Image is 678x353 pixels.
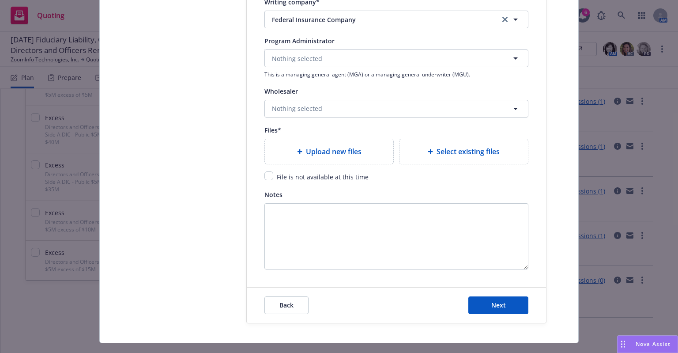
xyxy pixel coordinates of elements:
[399,139,528,164] div: Select existing files
[272,104,322,113] span: Nothing selected
[437,146,500,157] span: Select existing files
[264,100,528,118] button: Nothing selected
[264,139,394,164] div: Upload new files
[279,301,294,309] span: Back
[264,126,281,134] span: Files*
[468,296,528,314] button: Next
[491,301,506,309] span: Next
[306,146,362,157] span: Upload new files
[277,173,369,181] span: File is not available at this time
[636,340,670,348] span: Nova Assist
[617,335,678,353] button: Nova Assist
[500,14,510,25] a: clear selection
[272,54,322,63] span: Nothing selected
[618,336,629,353] div: Drag to move
[264,71,528,78] span: This is a managing general agent (MGA) or a managing general underwriter (MGU).
[272,15,486,24] span: Federal Insurance Company
[264,190,282,199] span: Notes
[264,49,528,67] button: Nothing selected
[264,37,335,45] span: Program Administrator
[264,87,298,95] span: Wholesaler
[264,296,309,314] button: Back
[264,11,528,28] button: Federal Insurance Companyclear selection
